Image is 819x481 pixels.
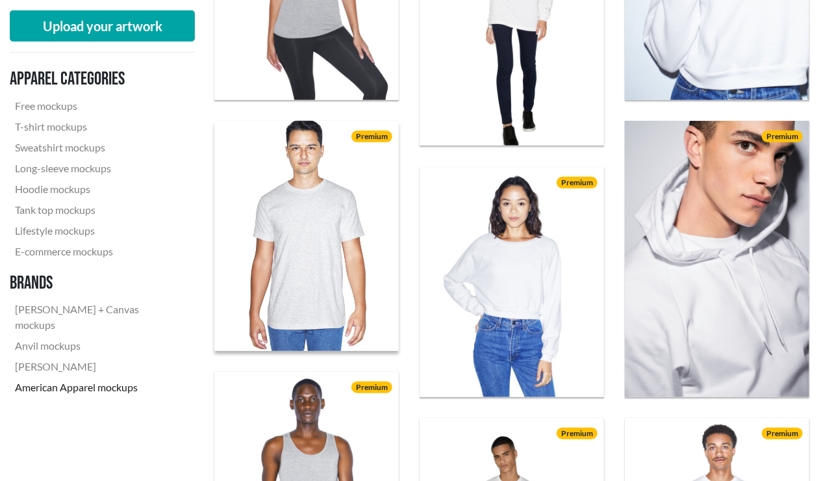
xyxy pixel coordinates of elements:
[10,241,184,262] a: E-commerce mockups
[10,179,184,200] a: Hoodie mockups
[214,121,399,352] a: dark haired male model wearing a heathered white American Apparel 2001 crew neck T-shirt
[625,121,809,398] img: black haired male model wearing a white American Apparel 5495 pullover hoodie
[10,200,184,220] a: Tank top mockups
[420,167,604,398] img: dark haired female model wearing a white American Apparel 3451 cropped sweatshirt
[10,96,184,116] a: Free mockups
[10,10,195,42] button: Upload your artwork
[10,116,184,137] a: T-shirt mockups
[10,68,184,90] h3: Apparel categories
[10,299,184,335] a: [PERSON_NAME] + Canvas mockups
[10,335,184,356] a: Anvil mockups
[10,356,184,377] a: [PERSON_NAME]
[351,131,392,142] span: Premium
[351,382,392,393] span: Premium
[557,177,598,188] span: Premium
[10,137,184,158] a: Sweatshirt mockups
[762,428,803,439] span: Premium
[10,377,184,398] a: American Apparel mockups
[557,428,598,439] span: Premium
[10,158,184,179] a: Long-sleeve mockups
[205,109,408,363] img: dark haired male model wearing a heathered white American Apparel 2001 crew neck T-shirt
[10,272,184,294] h3: Brands
[10,220,184,241] a: Lifestyle mockups
[762,131,803,142] span: Premium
